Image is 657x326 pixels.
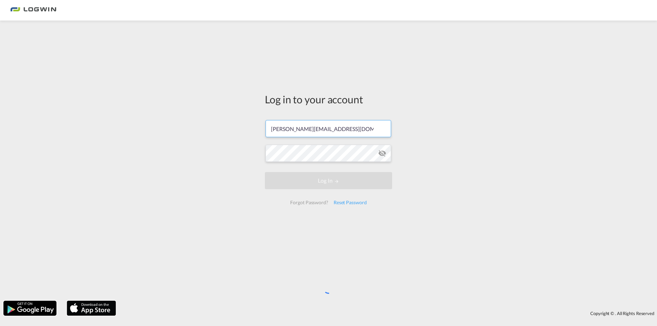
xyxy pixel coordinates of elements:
[66,300,117,316] img: apple.png
[119,308,657,319] div: Copyright © . All Rights Reserved
[266,120,391,137] input: Enter email/phone number
[331,196,370,209] div: Reset Password
[10,3,56,18] img: bc73a0e0d8c111efacd525e4c8ad7d32.png
[287,196,331,209] div: Forgot Password?
[265,92,392,106] div: Log in to your account
[378,149,386,157] md-icon: icon-eye-off
[265,172,392,189] button: LOGIN
[3,300,57,316] img: google.png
